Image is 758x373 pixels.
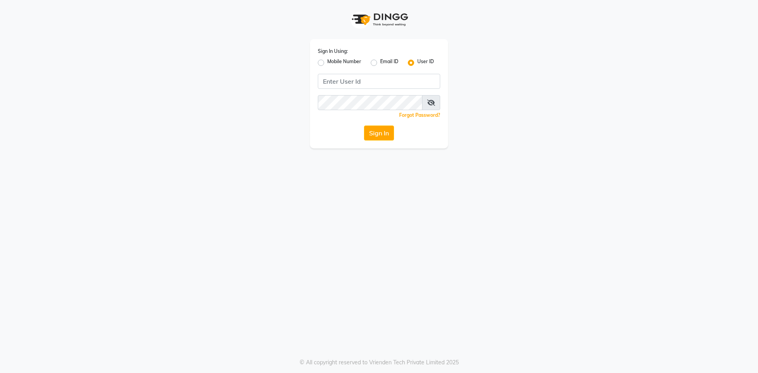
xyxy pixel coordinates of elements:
label: Mobile Number [327,58,361,67]
button: Sign In [364,126,394,141]
a: Forgot Password? [399,112,440,118]
img: logo1.svg [347,8,411,31]
label: User ID [417,58,434,67]
input: Username [318,95,422,110]
input: Username [318,74,440,89]
label: Email ID [380,58,398,67]
label: Sign In Using: [318,48,348,55]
